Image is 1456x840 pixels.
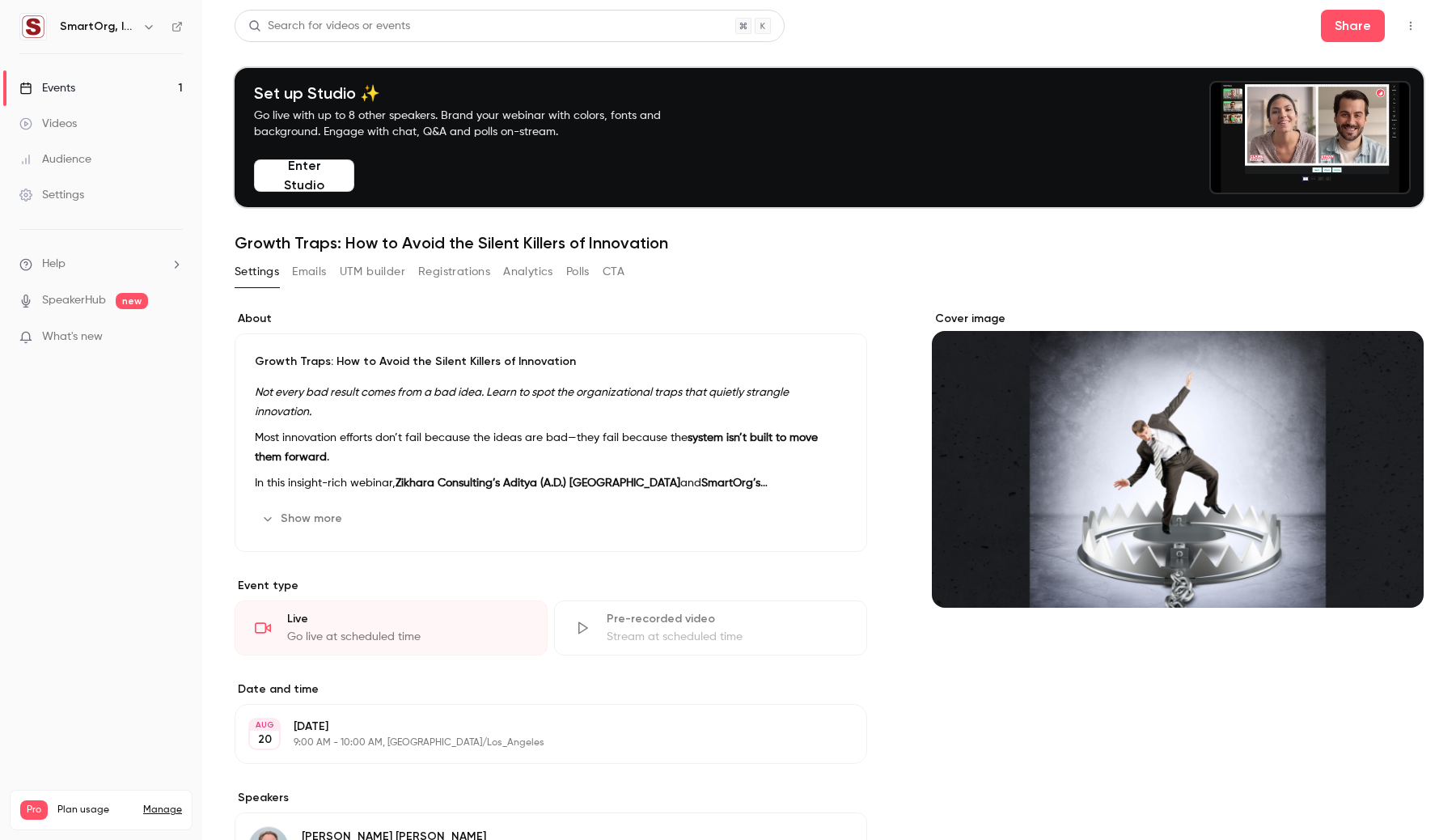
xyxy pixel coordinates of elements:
div: AUG [250,719,279,731]
button: Show more [255,506,352,532]
em: Not every bad result comes from a bad idea. Learn to spot the organizational traps that quietly s... [255,387,789,418]
button: Enter Studio [254,159,354,192]
button: Share [1321,10,1385,42]
button: Emails [292,259,326,285]
li: help-dropdown-opener [19,256,183,273]
button: Polls [566,259,590,285]
div: Pre-recorded videoStream at scheduled time [554,600,867,655]
span: Plan usage [57,804,133,817]
span: Pro [20,800,48,820]
section: Cover image [932,311,1424,608]
img: SmartOrg, Inc. [20,14,46,40]
button: UTM builder [340,259,405,285]
span: What's new [42,329,103,346]
a: Manage [143,804,182,817]
span: Help [42,256,66,273]
div: Stream at scheduled time [607,629,847,645]
h1: Growth Traps: How to Avoid the Silent Killers of Innovation [235,233,1424,252]
div: Go live at scheduled time [287,629,527,645]
label: Date and time [235,681,867,698]
p: 20 [258,732,272,748]
div: Search for videos or events [248,18,410,35]
p: [DATE] [294,719,781,735]
div: Events [19,80,75,96]
a: SpeakerHub [42,292,106,309]
label: Speakers [235,790,867,806]
button: Registrations [418,259,490,285]
p: 9:00 AM - 10:00 AM, [GEOGRAPHIC_DATA]/Los_Angeles [294,736,781,749]
h4: Set up Studio ✨ [254,83,699,103]
div: Videos [19,116,77,132]
span: new [116,293,148,309]
p: Go live with up to 8 other speakers. Brand your webinar with colors, fonts and background. Engage... [254,108,699,140]
p: Most innovation efforts don’t fail because the ideas are bad—they fail because the . [255,428,847,467]
div: Live [287,611,527,627]
p: In this insight-rich webinar, and expose the unseen forces we call —bureaucratic bottlenecks, rig... [255,473,847,493]
button: CTA [603,259,624,285]
button: Settings [235,259,279,285]
div: Settings [19,187,84,203]
p: Event type [235,578,867,594]
div: Audience [19,151,91,168]
p: Growth Traps: How to Avoid the Silent Killers of Innovation [255,354,847,370]
div: LiveGo live at scheduled time [235,600,548,655]
label: Cover image [932,311,1424,327]
strong: Zikhara Consulting’s Aditya (A.D.) [GEOGRAPHIC_DATA] [396,477,680,489]
h6: SmartOrg, Inc. [60,19,136,35]
div: Pre-recorded video [607,611,847,627]
button: Analytics [503,259,553,285]
label: About [235,311,867,327]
